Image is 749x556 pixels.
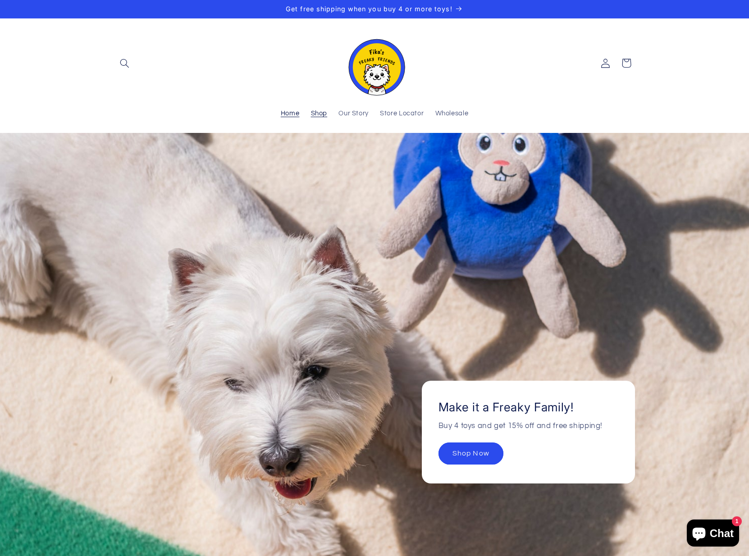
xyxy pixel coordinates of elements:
[114,53,135,73] summary: Search
[374,104,429,124] a: Store Locator
[311,109,328,118] span: Shop
[438,442,503,465] a: Shop Now
[281,109,300,118] span: Home
[438,420,603,433] p: Buy 4 toys and get 15% off and free shipping!
[435,109,469,118] span: Wholesale
[333,104,374,124] a: Our Story
[684,520,742,549] inbox-online-store-chat: Shopify online store chat
[438,400,574,415] h2: Make it a Freaky Family!
[286,5,452,13] span: Get free shipping when you buy 4 or more toys!
[343,31,406,96] img: Fika's Freaky Friends
[429,104,474,124] a: Wholesale
[339,27,410,99] a: Fika's Freaky Friends
[275,104,305,124] a: Home
[305,104,333,124] a: Shop
[380,109,424,118] span: Store Locator
[338,109,369,118] span: Our Story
